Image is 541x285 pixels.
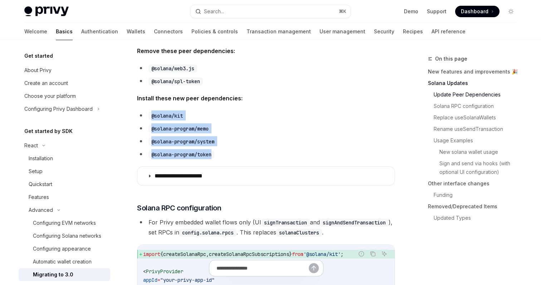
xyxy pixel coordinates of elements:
[190,5,351,18] button: Search...⌘K
[428,178,522,189] a: Other interface changes
[19,204,64,217] button: Advanced
[404,8,418,15] a: Demo
[24,6,69,16] img: light logo
[309,263,319,273] button: Send message
[137,47,235,54] strong: Remove these peer dependencies:
[29,154,53,163] div: Installation
[403,23,423,40] a: Recipes
[320,219,389,227] code: signAndSendTransaction
[81,23,118,40] a: Authentication
[148,77,203,85] code: @solana/spl-token
[209,251,289,257] span: createSolanaRpcSubscriptions
[428,89,522,100] a: Update Peer Dependencies
[148,125,211,133] code: @solana-program/memo
[289,251,292,257] span: }
[204,7,224,16] div: Search...
[137,203,221,213] span: Solana RPC configuration
[261,219,310,227] code: signTransaction
[206,251,209,257] span: ,
[19,229,110,242] a: Configuring Solana networks
[127,23,145,40] a: Wallets
[19,139,49,152] button: React
[374,23,394,40] a: Security
[154,23,183,40] a: Connectors
[428,212,522,224] a: Updated Types
[33,232,101,240] div: Configuring Solana networks
[320,23,365,40] a: User management
[432,23,466,40] a: API reference
[24,23,47,40] a: Welcome
[33,244,91,253] div: Configuring appearance
[380,249,389,258] button: Ask AI
[368,249,377,258] button: Copy the contents from the code block
[427,8,447,15] a: Support
[428,201,522,212] a: Removed/Deprecated Items
[428,112,522,123] a: Replace useSolanaWallets
[435,54,467,63] span: On this page
[428,123,522,135] a: Rename useSendTransaction
[505,6,517,17] button: Toggle dark mode
[428,77,522,89] a: Solana Updates
[24,105,93,113] div: Configuring Privy Dashboard
[56,23,73,40] a: Basics
[24,92,76,100] div: Choose your platform
[19,152,110,165] a: Installation
[428,158,522,178] a: Sign and send via hooks (with optional UI configuration)
[19,268,110,281] a: Migrating to 3.0
[137,217,395,237] li: For Privy embedded wallet flows only (UI and ), set RPCs in . This replaces .
[428,100,522,112] a: Solana RPC configuration
[24,127,73,136] h5: Get started by SDK
[428,146,522,158] a: New solana wallet usage
[191,23,238,40] a: Policies & controls
[19,103,103,115] button: Configuring Privy Dashboard
[29,206,53,214] div: Advanced
[276,229,322,237] code: solanaClusters
[455,6,499,17] a: Dashboard
[148,151,214,158] code: @solana-program/token
[148,112,186,120] code: @solana/kit
[24,52,53,60] h5: Get started
[24,79,68,87] div: Create an account
[216,260,309,276] input: Ask a question...
[29,180,52,189] div: Quickstart
[163,251,206,257] span: createSolanaRpc
[292,251,303,257] span: from
[428,135,522,146] a: Usage Examples
[357,249,366,258] button: Report incorrect code
[339,9,346,14] span: ⌘ K
[179,229,237,237] code: config.solana.rpcs
[19,165,110,178] a: Setup
[29,167,43,176] div: Setup
[247,23,311,40] a: Transaction management
[137,95,243,102] strong: Install these new peer dependencies:
[33,219,96,227] div: Configuring EVM networks
[19,77,110,90] a: Create an account
[33,257,92,266] div: Automatic wallet creation
[428,66,522,77] a: New features and improvements 🎉
[24,141,38,150] div: React
[33,270,73,279] div: Migrating to 3.0
[19,64,110,77] a: About Privy
[303,251,341,257] span: '@solana/kit'
[19,178,110,191] a: Quickstart
[19,191,110,204] a: Features
[19,255,110,268] a: Automatic wallet creation
[143,251,160,257] span: import
[24,66,52,75] div: About Privy
[29,193,49,201] div: Features
[341,251,343,257] span: ;
[148,138,217,146] code: @solana-program/system
[19,217,110,229] a: Configuring EVM networks
[148,65,197,72] code: @solana/web3.js
[160,251,163,257] span: {
[428,189,522,201] a: Funding
[461,8,488,15] span: Dashboard
[19,242,110,255] a: Configuring appearance
[19,90,110,103] a: Choose your platform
